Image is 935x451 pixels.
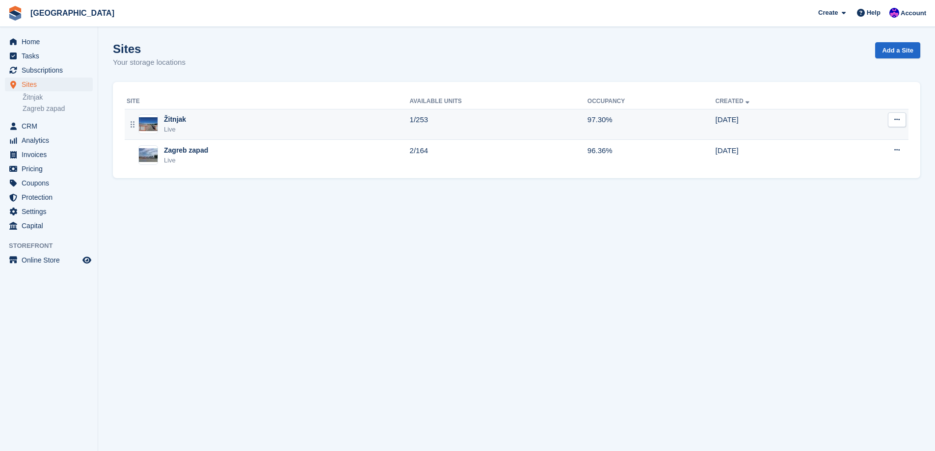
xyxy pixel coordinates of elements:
a: menu [5,162,93,176]
th: Occupancy [588,94,716,109]
img: Ivan Gačić [889,8,899,18]
span: Analytics [22,133,80,147]
span: Storefront [9,241,98,251]
img: stora-icon-8386f47178a22dfd0bd8f6a31ec36ba5ce8667c1dd55bd0f319d3a0aa187defe.svg [8,6,23,21]
div: Žitnjak [164,114,186,125]
a: menu [5,35,93,49]
div: Live [164,125,186,134]
a: [GEOGRAPHIC_DATA] [27,5,118,21]
a: Žitnjak [23,93,93,102]
th: Available Units [410,94,588,109]
span: Settings [22,205,80,218]
span: Online Store [22,253,80,267]
a: Created [716,98,751,105]
span: Capital [22,219,80,233]
td: [DATE] [716,109,838,140]
div: Live [164,156,208,165]
a: menu [5,190,93,204]
a: menu [5,119,93,133]
td: 1/253 [410,109,588,140]
a: Add a Site [875,42,920,58]
span: Tasks [22,49,80,63]
td: 97.30% [588,109,716,140]
span: Help [867,8,881,18]
span: Account [901,8,926,18]
a: Preview store [81,254,93,266]
td: 96.36% [588,140,716,170]
span: Coupons [22,176,80,190]
a: menu [5,176,93,190]
a: menu [5,219,93,233]
td: [DATE] [716,140,838,170]
img: Image of Žitnjak site [139,117,158,132]
span: Protection [22,190,80,204]
div: Zagreb zapad [164,145,208,156]
td: 2/164 [410,140,588,170]
img: Image of Zagreb zapad site [139,148,158,162]
h1: Sites [113,42,186,55]
p: Your storage locations [113,57,186,68]
span: CRM [22,119,80,133]
a: menu [5,148,93,161]
a: menu [5,205,93,218]
th: Site [125,94,410,109]
span: Create [818,8,838,18]
span: Home [22,35,80,49]
a: menu [5,253,93,267]
a: menu [5,63,93,77]
a: menu [5,133,93,147]
a: menu [5,49,93,63]
span: Sites [22,78,80,91]
span: Pricing [22,162,80,176]
span: Subscriptions [22,63,80,77]
a: menu [5,78,93,91]
a: Zagreb zapad [23,104,93,113]
span: Invoices [22,148,80,161]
